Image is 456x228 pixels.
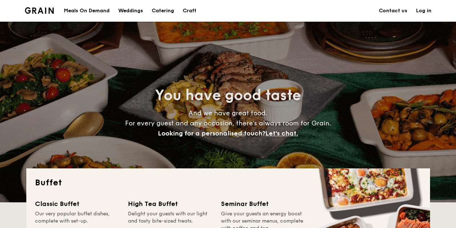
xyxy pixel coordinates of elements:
[35,199,119,209] div: Classic Buffet
[221,199,305,209] div: Seminar Buffet
[25,7,54,14] img: Grain
[128,199,212,209] div: High Tea Buffet
[265,129,298,137] span: Let's chat.
[25,7,54,14] a: Logotype
[35,177,421,189] h2: Buffet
